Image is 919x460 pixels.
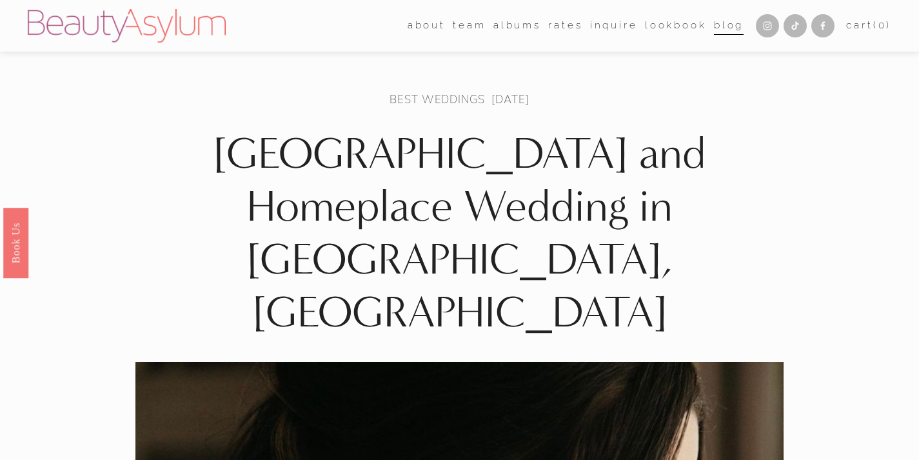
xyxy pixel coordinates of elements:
a: 0 items in cart [846,17,891,35]
span: ( ) [873,19,891,31]
a: Lookbook [645,16,707,36]
h1: [GEOGRAPHIC_DATA] and Homeplace Wedding in [GEOGRAPHIC_DATA], [GEOGRAPHIC_DATA] [135,128,784,339]
a: Book Us [3,207,28,277]
span: 0 [878,19,887,31]
a: albums [493,16,541,36]
a: Blog [714,16,744,36]
a: Inquire [590,16,638,36]
a: Instagram [756,14,779,37]
span: about [408,17,446,35]
a: Facebook [811,14,835,37]
a: Best Weddings [390,92,484,106]
span: [DATE] [491,92,529,106]
span: team [453,17,486,35]
a: Rates [548,16,582,36]
a: TikTok [784,14,807,37]
img: Beauty Asylum | Bridal Hair &amp; Makeup Charlotte &amp; Atlanta [28,9,226,43]
a: folder dropdown [408,16,446,36]
a: folder dropdown [453,16,486,36]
